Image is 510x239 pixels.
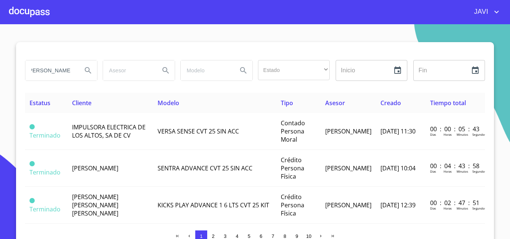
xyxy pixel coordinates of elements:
span: JAVI [469,6,492,18]
span: 3 [224,233,226,239]
p: Dias [430,206,436,210]
span: Terminado [29,205,60,213]
span: Terminado [29,161,35,166]
span: 1 [200,233,202,239]
p: Minutos [457,132,468,136]
span: Creado [380,99,401,107]
span: Estatus [29,99,50,107]
span: Crédito Persona Física [281,193,304,217]
p: Dias [430,169,436,173]
span: Tipo [281,99,293,107]
span: [PERSON_NAME] [325,164,371,172]
button: Search [79,62,97,79]
span: Crédito Persona Física [281,156,304,180]
p: Minutos [457,169,468,173]
div: ​ [258,60,330,80]
p: 00 : 02 : 47 : 51 [430,199,481,207]
span: Terminado [29,168,60,176]
p: Horas [444,206,452,210]
span: 5 [248,233,250,239]
span: Terminado [29,198,35,203]
p: Minutos [457,206,468,210]
span: 8 [283,233,286,239]
span: 9 [295,233,298,239]
span: IMPULSORA ELECTRICA DE LOS ALTOS, SA DE CV [72,123,146,139]
span: SENTRA ADVANCE CVT 25 SIN ACC [158,164,252,172]
span: [PERSON_NAME] [325,201,371,209]
button: Search [157,62,175,79]
span: Terminado [29,124,35,129]
span: Modelo [158,99,179,107]
span: VERSA SENSE CVT 25 SIN ACC [158,127,239,135]
span: Contado Persona Moral [281,119,305,144]
p: 00 : 00 : 05 : 43 [430,125,481,133]
p: Segundos [472,169,486,173]
span: [DATE] 12:39 [380,201,416,209]
span: [DATE] 11:30 [380,127,416,135]
span: Asesor [325,99,345,107]
button: Search [234,62,252,79]
span: 7 [271,233,274,239]
p: Horas [444,132,452,136]
span: Terminado [29,131,60,139]
span: 10 [306,233,311,239]
p: Segundos [472,132,486,136]
p: Horas [444,169,452,173]
p: Segundos [472,206,486,210]
input: search [181,60,231,81]
span: KICKS PLAY ADVANCE 1 6 LTS CVT 25 KIT [158,201,269,209]
span: Tiempo total [430,99,466,107]
input: search [25,60,76,81]
span: 2 [212,233,214,239]
p: Dias [430,132,436,136]
span: [PERSON_NAME] [PERSON_NAME] [PERSON_NAME] [72,193,118,217]
span: [PERSON_NAME] [72,164,118,172]
span: [DATE] 10:04 [380,164,416,172]
button: account of current user [469,6,501,18]
span: Cliente [72,99,91,107]
p: 00 : 04 : 43 : 58 [430,162,481,170]
span: 4 [236,233,238,239]
span: 6 [259,233,262,239]
span: [PERSON_NAME] [325,127,371,135]
input: search [103,60,154,81]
